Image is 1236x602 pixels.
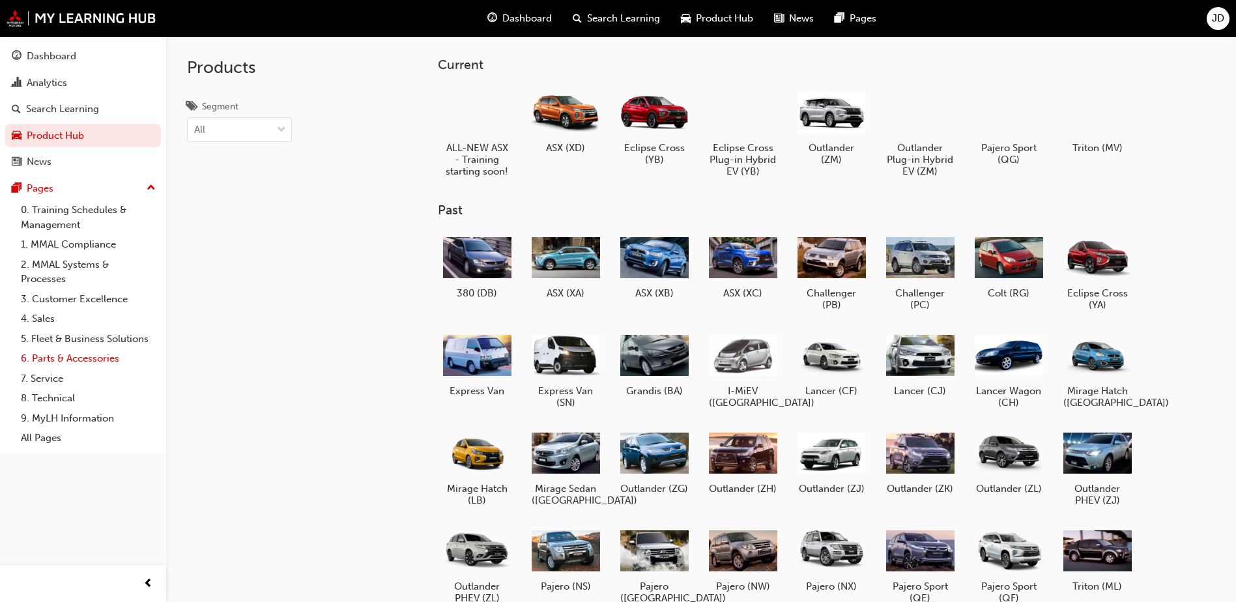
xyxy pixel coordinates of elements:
span: guage-icon [12,51,22,63]
a: 380 (DB) [438,229,516,304]
a: 9. MyLH Information [16,408,161,429]
h5: ASX (XA) [532,287,600,299]
h2: Products [187,57,292,78]
a: 6. Parts & Accessories [16,349,161,369]
a: Outlander (ZJ) [792,424,870,500]
div: News [27,154,51,169]
a: Lancer (CF) [792,326,870,402]
a: Challenger (PC) [881,229,959,316]
span: chart-icon [12,78,22,89]
a: ASX (XD) [526,83,605,158]
h5: Lancer (CJ) [886,385,955,397]
a: Eclipse Cross Plug-in Hybrid EV (YB) [704,83,782,182]
a: 7. Service [16,369,161,389]
span: prev-icon [143,576,153,592]
span: News [789,11,814,26]
a: 2. MMAL Systems & Processes [16,255,161,289]
a: 5. Fleet & Business Solutions [16,329,161,349]
h5: Outlander (ZM) [798,142,866,165]
h5: Triton (ML) [1063,580,1132,592]
h5: Express Van [443,385,511,397]
span: search-icon [573,10,582,27]
span: guage-icon [487,10,497,27]
a: ASX (XB) [615,229,693,304]
a: All Pages [16,428,161,448]
span: pages-icon [12,183,22,195]
span: pages-icon [835,10,844,27]
a: Challenger (PB) [792,229,870,316]
a: 0. Training Schedules & Management [16,200,161,235]
a: ASX (XC) [704,229,782,304]
a: Outlander PHEV (ZJ) [1058,424,1136,511]
a: news-iconNews [764,5,824,32]
a: Lancer (CJ) [881,326,959,402]
h5: Pajero (NW) [709,580,777,592]
a: Express Van (SN) [526,326,605,414]
h5: Challenger (PB) [798,287,866,311]
h5: ASX (XB) [620,287,689,299]
a: Outlander (ZL) [970,424,1048,500]
button: DashboardAnalyticsSearch LearningProduct HubNews [5,42,161,177]
a: I-MiEV ([GEOGRAPHIC_DATA]) [704,326,782,414]
div: Segment [202,100,238,113]
span: Dashboard [502,11,552,26]
button: Pages [5,177,161,201]
a: Outlander (ZM) [792,83,870,170]
h5: Pajero (NS) [532,580,600,592]
h5: ALL-NEW ASX - Training starting soon! [443,142,511,177]
a: Product Hub [5,124,161,148]
h5: Challenger (PC) [886,287,955,311]
div: Pages [27,181,53,196]
a: Mirage Sedan ([GEOGRAPHIC_DATA]) [526,424,605,511]
a: Outlander (ZH) [704,424,782,500]
span: Pages [850,11,876,26]
a: ALL-NEW ASX - Training starting soon! [438,83,516,182]
h5: Eclipse Cross Plug-in Hybrid EV (YB) [709,142,777,177]
div: Dashboard [27,49,76,64]
a: ASX (XA) [526,229,605,304]
a: Triton (ML) [1058,522,1136,597]
h5: Outlander (ZL) [975,483,1043,494]
h5: Lancer (CF) [798,385,866,397]
h5: ASX (XC) [709,287,777,299]
a: Grandis (BA) [615,326,693,402]
a: Lancer Wagon (CH) [970,326,1048,414]
h3: Past [438,203,1178,218]
a: Mirage Hatch ([GEOGRAPHIC_DATA]) [1058,326,1136,414]
div: All [194,122,205,137]
h5: Outlander (ZJ) [798,483,866,494]
h5: Colt (RG) [975,287,1043,299]
a: Express Van [438,326,516,402]
a: 1. MMAL Compliance [16,235,161,255]
a: Search Learning [5,97,161,121]
h5: Mirage Sedan ([GEOGRAPHIC_DATA]) [532,483,600,506]
a: Outlander (ZK) [881,424,959,500]
a: News [5,150,161,174]
h5: Triton (MV) [1063,142,1132,154]
h5: Outlander (ZG) [620,483,689,494]
h5: Outlander PHEV (ZJ) [1063,483,1132,506]
span: search-icon [12,104,21,115]
a: Dashboard [5,44,161,68]
a: Outlander Plug-in Hybrid EV (ZM) [881,83,959,182]
span: JD [1212,11,1224,26]
a: Triton (MV) [1058,83,1136,158]
h5: Mirage Hatch ([GEOGRAPHIC_DATA]) [1063,385,1132,408]
h5: Eclipse Cross (YB) [620,142,689,165]
span: news-icon [12,156,22,168]
a: Eclipse Cross (YA) [1058,229,1136,316]
a: 8. Technical [16,388,161,408]
a: car-iconProduct Hub [670,5,764,32]
div: Analytics [27,76,67,91]
a: Pajero (NX) [792,522,870,597]
h3: Current [438,57,1178,72]
span: down-icon [277,122,286,139]
h5: Eclipse Cross (YA) [1063,287,1132,311]
a: search-iconSearch Learning [562,5,670,32]
h5: Outlander Plug-in Hybrid EV (ZM) [886,142,955,177]
a: mmal [7,10,156,27]
a: Pajero (NS) [526,522,605,597]
a: Pajero Sport (QG) [970,83,1048,170]
a: Outlander (ZG) [615,424,693,500]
